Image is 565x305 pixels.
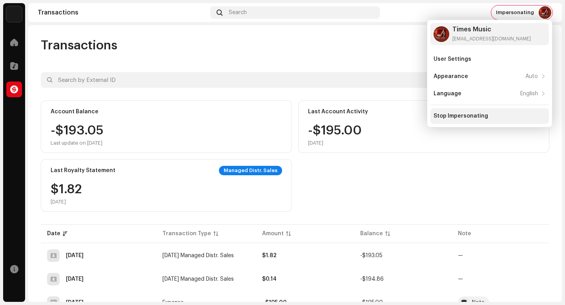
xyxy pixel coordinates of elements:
[430,69,549,84] re-m-nav-item: Appearance
[520,91,538,97] div: English
[219,166,282,175] div: Managed Distr. Sales
[162,276,234,282] span: Apr 2025 Managed Distr. Sales
[360,230,383,238] div: Balance
[539,6,551,19] img: ee241a67-4393-49e8-9e7e-ebcd88b9d309
[51,140,104,146] div: Last update on [DATE]
[452,26,531,33] div: Times Music
[430,86,549,102] re-m-nav-item: Language
[434,113,488,119] div: Stop Impersonating
[430,108,549,124] re-m-nav-item: Stop Impersonating
[162,230,211,238] div: Transaction Type
[434,73,468,80] div: Appearance
[162,253,234,258] span: May 2025 Managed Distr. Sales
[308,109,368,115] div: Last Account Activity
[308,140,362,146] div: [DATE]
[47,230,60,238] div: Date
[229,9,247,16] span: Search
[41,38,117,53] span: Transactions
[262,253,277,258] strong: $1.82
[41,72,457,88] input: Search by External ID
[434,26,449,42] img: ee241a67-4393-49e8-9e7e-ebcd88b9d309
[458,276,463,282] re-a-table-badge: —
[360,276,384,282] span: -$194.86
[434,91,461,97] div: Language
[66,253,84,258] div: Jun 10, 2025
[51,199,82,205] div: [DATE]
[66,276,84,282] div: Jun 10, 2025
[51,109,98,115] div: Account Balance
[51,167,115,174] div: Last Royalty Statement
[525,73,538,80] div: Auto
[458,253,463,258] re-a-table-badge: —
[38,9,207,16] div: Transactions
[262,230,284,238] div: Amount
[434,56,471,62] div: User Settings
[452,36,531,42] div: [EMAIL_ADDRESS][DOMAIN_NAME]
[262,276,277,282] strong: $0.14
[496,9,534,16] span: Impersonating
[430,51,549,67] re-m-nav-item: User Settings
[360,253,383,258] span: -$193.05
[6,6,22,22] img: 10d72f0b-d06a-424f-aeaa-9c9f537e57b6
